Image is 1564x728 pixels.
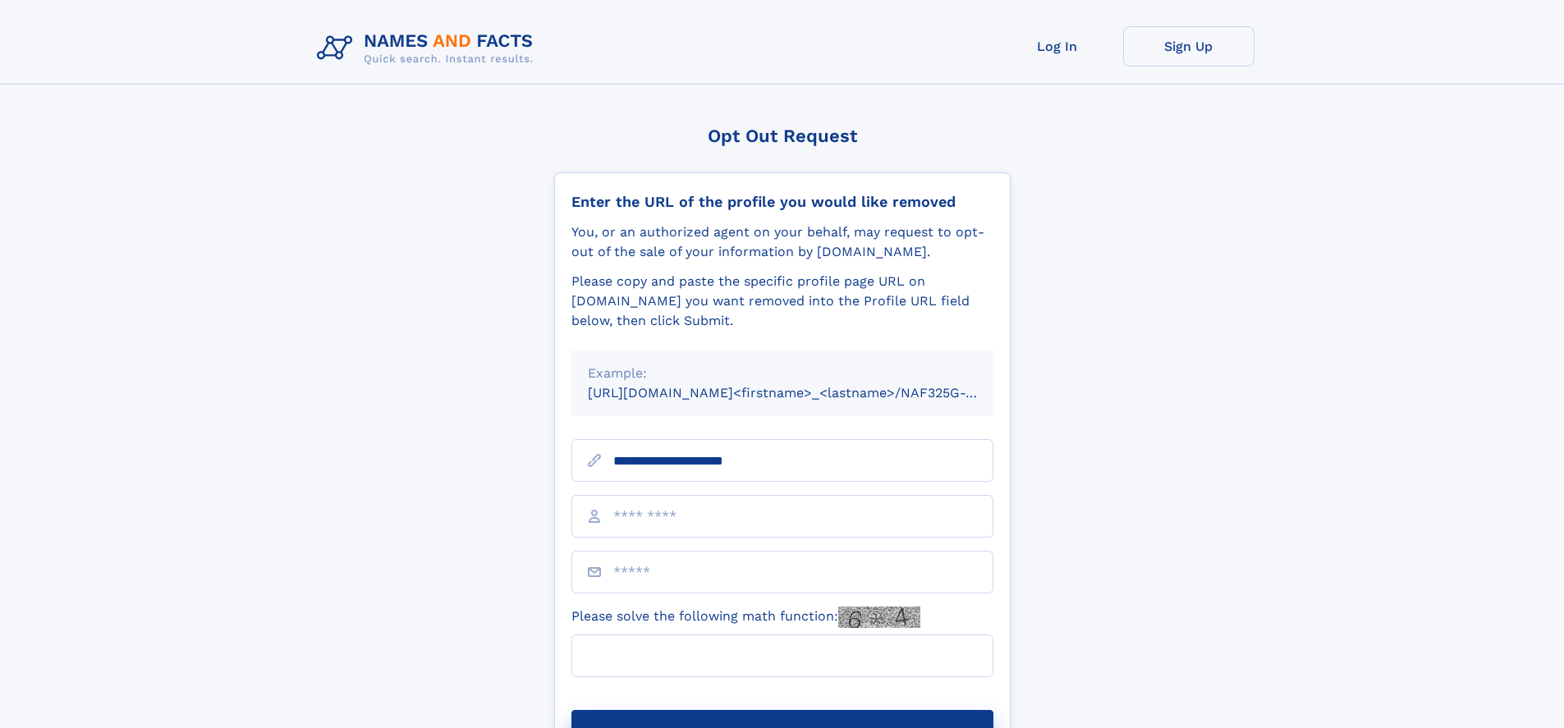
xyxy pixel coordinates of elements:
a: Sign Up [1123,26,1254,66]
label: Please solve the following math function: [571,607,920,628]
div: Opt Out Request [554,126,1011,146]
div: Example: [588,364,977,383]
div: Enter the URL of the profile you would like removed [571,193,993,211]
div: Please copy and paste the specific profile page URL on [DOMAIN_NAME] you want removed into the Pr... [571,272,993,331]
div: You, or an authorized agent on your behalf, may request to opt-out of the sale of your informatio... [571,222,993,262]
small: [URL][DOMAIN_NAME]<firstname>_<lastname>/NAF325G-xxxxxxxx [588,385,1025,401]
a: Log In [992,26,1123,66]
img: Logo Names and Facts [310,26,547,71]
